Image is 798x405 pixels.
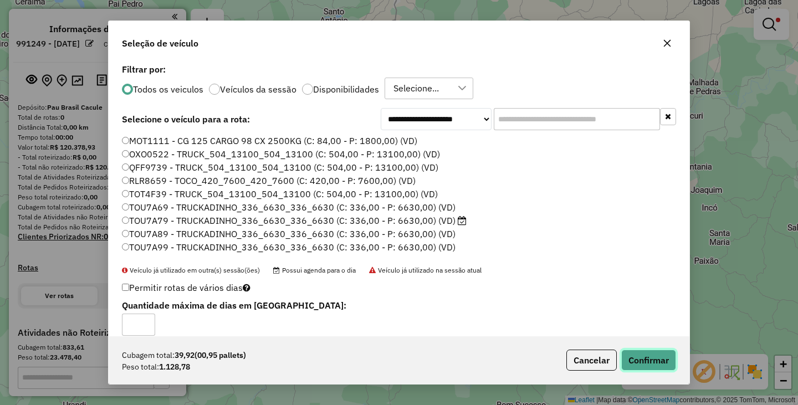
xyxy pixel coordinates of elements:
[122,201,456,214] label: TOU7A69 - TRUCKADINHO_336_6630_336_6630 (C: 336,00 - P: 6630,00) (VD)
[195,350,246,360] span: (00,95 pallets)
[122,177,129,184] input: RLR8659 - TOCO_420_7600_420_7600 (C: 420,00 - P: 7600,00) (VD)
[369,266,482,274] span: Veículo já utilizado na sessão atual
[122,350,175,361] span: Cubagem total:
[122,37,198,50] span: Seleção de veículo
[133,85,203,94] label: Todos os veiculos
[122,203,129,211] input: TOU7A69 - TRUCKADINHO_336_6630_336_6630 (C: 336,00 - P: 6630,00) (VD)
[122,163,129,171] input: QFF9739 - TRUCK_504_13100_504_13100 (C: 504,00 - P: 13100,00) (VD)
[122,227,456,240] label: TOU7A89 - TRUCKADINHO_336_6630_336_6630 (C: 336,00 - P: 6630,00) (VD)
[122,174,416,187] label: RLR8659 - TOCO_420_7600_420_7600 (C: 420,00 - P: 7600,00) (VD)
[273,266,356,274] span: Possui agenda para o dia
[566,350,617,371] button: Cancelar
[122,134,417,147] label: MOT1111 - CG 125 CARGO 98 CX 2500KG (C: 84,00 - P: 1800,00) (VD)
[243,283,250,292] i: Selecione pelo menos um veículo
[458,216,467,225] i: Possui agenda para o dia
[175,350,246,361] strong: 39,92
[122,214,467,227] label: TOU7A79 - TRUCKADINHO_336_6630_336_6630 (C: 336,00 - P: 6630,00) (VD)
[390,78,443,99] div: Selecione...
[122,217,129,224] input: TOU7A79 - TRUCKADINHO_336_6630_336_6630 (C: 336,00 - P: 6630,00) (VD)
[621,350,676,371] button: Confirmar
[122,299,487,312] label: Quantidade máxima de dias em [GEOGRAPHIC_DATA]:
[122,240,456,254] label: TOU7A99 - TRUCKADINHO_336_6630_336_6630 (C: 336,00 - P: 6630,00) (VD)
[122,161,438,174] label: QFF9739 - TRUCK_504_13100_504_13100 (C: 504,00 - P: 13100,00) (VD)
[122,114,250,125] strong: Selecione o veículo para a rota:
[122,284,129,291] input: Permitir rotas de vários dias
[122,187,438,201] label: TOT4F39 - TRUCK_504_13100_504_13100 (C: 504,00 - P: 13100,00) (VD)
[122,190,129,197] input: TOT4F39 - TRUCK_504_13100_504_13100 (C: 504,00 - P: 13100,00) (VD)
[122,63,676,76] label: Filtrar por:
[220,85,296,94] label: Veículos da sessão
[159,361,190,373] strong: 1.128,78
[122,137,129,144] input: MOT1111 - CG 125 CARGO 98 CX 2500KG (C: 84,00 - P: 1800,00) (VD)
[122,277,250,298] label: Permitir rotas de vários dias
[122,230,129,237] input: TOU7A89 - TRUCKADINHO_336_6630_336_6630 (C: 336,00 - P: 6630,00) (VD)
[122,243,129,250] input: TOU7A99 - TRUCKADINHO_336_6630_336_6630 (C: 336,00 - P: 6630,00) (VD)
[313,85,379,94] label: Disponibilidades
[122,150,129,157] input: OXO0522 - TRUCK_504_13100_504_13100 (C: 504,00 - P: 13100,00) (VD)
[122,147,440,161] label: OXO0522 - TRUCK_504_13100_504_13100 (C: 504,00 - P: 13100,00) (VD)
[122,254,456,267] label: TOU7B09 - TRUCKADINHO_336_6630_336_6630 (C: 336,00 - P: 6630,00) (VD)
[122,361,159,373] span: Peso total:
[122,266,260,274] span: Veículo já utilizado em outra(s) sessão(ões)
